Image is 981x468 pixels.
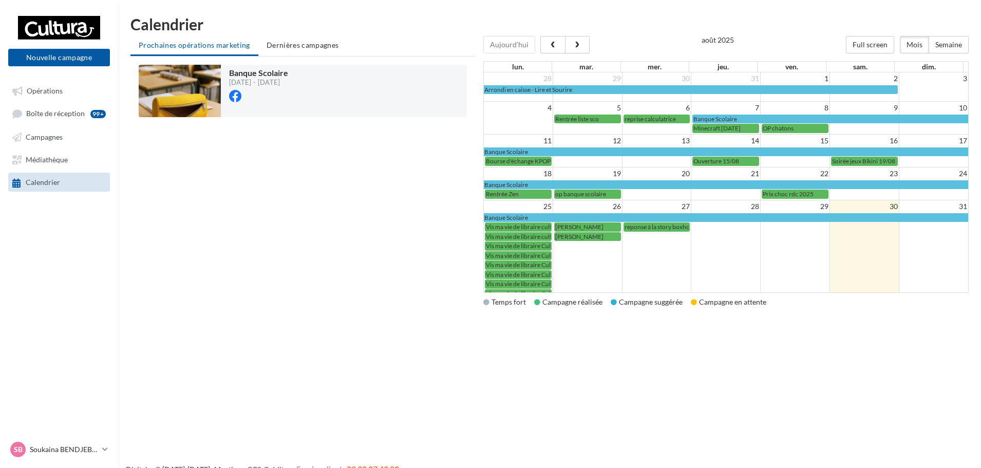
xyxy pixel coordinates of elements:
[554,190,621,198] a: op banque scolaire
[486,242,584,250] span: Vis ma vie de libraire Cultura 250825
[761,200,830,213] td: 29
[899,200,968,213] td: 31
[894,62,963,72] th: dim.
[900,36,929,53] button: Mois
[829,72,899,85] td: 2
[26,109,85,118] span: Boîte de réception
[485,270,552,279] a: Vis ma vie de libraire Cultura 250825
[555,223,603,231] span: [PERSON_NAME]
[689,62,758,72] th: jeu.
[485,241,552,250] a: Vis ma vie de libraire Cultura 250825
[625,115,676,123] span: reprise calculatrice
[485,279,552,288] a: Vis ma vie de libraire Cultura 250825
[267,41,339,49] span: Dernières campagnes
[693,124,741,132] span: Minecraft [DATE]
[899,102,968,115] td: 10
[485,251,552,260] a: Vis ma vie de libraire Cultura 250825
[620,62,689,72] th: mer.
[26,133,63,141] span: Campagnes
[484,214,528,221] span: Banque Scolaire
[484,147,968,156] a: Banque Scolaire
[622,200,691,213] td: 27
[554,222,621,231] a: [PERSON_NAME]
[832,157,895,165] span: Soirée jeux Bikini 19/08
[555,190,606,198] span: op banque scolaire
[899,72,968,85] td: 3
[486,280,584,288] span: Vis ma vie de libraire Cultura 250825
[622,167,691,180] td: 20
[553,72,622,85] td: 29
[484,85,898,94] a: Arrondi en caisse - Lire et Sourire
[484,167,553,180] td: 18
[829,167,899,180] td: 23
[484,62,552,72] th: lun.
[555,233,603,240] span: [PERSON_NAME]
[611,297,683,307] div: Campagne suggérée
[693,115,737,123] span: Banque Scolaire
[762,124,828,133] a: OP chatons
[6,173,112,191] a: Calendrier
[484,86,572,93] span: Arrondi en caisse - Lire et Sourire
[484,200,553,213] td: 25
[483,36,535,53] button: Aujourd'hui
[554,232,621,241] a: [PERSON_NAME]
[691,102,761,115] td: 7
[846,36,894,53] button: Full screen
[758,62,826,72] th: ven.
[6,104,112,123] a: Boîte de réception99+
[27,86,63,95] span: Opérations
[484,102,553,115] td: 4
[624,115,690,123] a: reprise calculatrice
[763,124,794,132] span: OP chatons
[691,297,766,307] div: Campagne en attente
[6,81,112,100] a: Opérations
[829,200,899,213] td: 30
[622,134,691,147] td: 13
[761,167,830,180] td: 22
[693,157,739,165] span: Ouverture 15/08
[692,157,759,165] a: Ouverture 15/08
[484,180,968,189] a: Banque Scolaire
[691,134,761,147] td: 14
[826,62,894,72] th: sam.
[691,167,761,180] td: 21
[486,223,583,231] span: Vis ma vie de libraire cultura 250825
[829,102,899,115] td: 9
[486,271,584,278] span: Vis ma vie de libraire Cultura 250825
[761,134,830,147] td: 15
[484,148,528,156] span: Banque Scolaire
[761,72,830,85] td: 1
[229,79,288,86] div: [DATE] - [DATE]
[624,222,690,231] a: reponse à la story boxho
[486,233,583,240] span: Vis ma vie de libraire cultura 250825
[692,124,759,133] a: Minecraft [DATE]
[929,36,969,53] button: Semaine
[763,190,814,198] span: Prix choc rdc 2025
[625,223,690,231] span: reponse à la story boxho
[486,290,584,297] span: Vis ma vie de libraire Cultura 250825
[552,62,620,72] th: mar.
[483,297,526,307] div: Temps fort
[485,157,552,165] a: Bourse d'échange KPOP
[622,72,691,85] td: 30
[829,134,899,147] td: 16
[762,190,828,198] a: Prix choc rdc 2025
[485,222,552,231] a: Vis ma vie de libraire cultura 250825
[486,261,584,269] span: Vis ma vie de libraire Cultura 250825
[553,200,622,213] td: 26
[30,444,98,455] p: Soukaina BENDJEBBOUR
[484,134,553,147] td: 11
[692,115,968,123] a: Banque Scolaire
[555,115,599,123] span: Rentrée liste sco
[485,232,552,241] a: Vis ma vie de libraire cultura 250825
[130,16,969,32] h1: Calendrier
[6,150,112,169] a: Médiathèque
[553,167,622,180] td: 19
[761,102,830,115] td: 8
[486,190,519,198] span: Rentrée Zen
[139,41,250,49] span: Prochaines opérations marketing
[831,157,898,165] a: Soirée jeux Bikini 19/08
[485,289,552,298] a: Vis ma vie de libraire Cultura 250825
[229,68,288,78] span: Banque Scolaire
[553,102,622,115] td: 5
